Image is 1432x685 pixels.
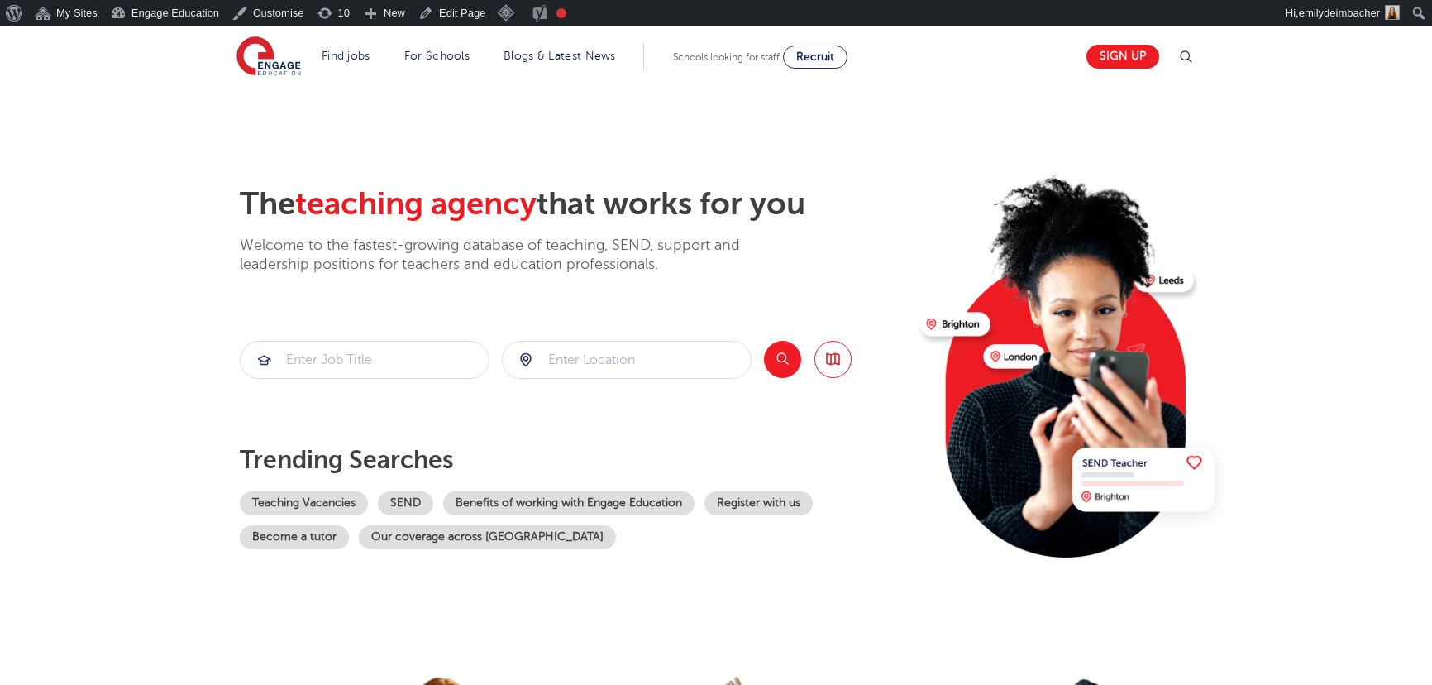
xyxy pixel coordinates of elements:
a: Our coverage across [GEOGRAPHIC_DATA] [359,525,616,549]
span: Recruit [796,50,834,63]
a: Sign up [1086,45,1159,69]
p: Welcome to the fastest-growing database of teaching, SEND, support and leadership positions for t... [240,236,785,275]
img: Engage Education [236,36,301,78]
a: SEND [378,491,433,515]
a: Benefits of working with Engage Education [443,491,695,515]
p: Trending searches [240,445,907,475]
div: Submit [240,341,489,379]
span: teaching agency [295,186,537,222]
a: Recruit [783,46,847,69]
input: Submit [241,342,489,378]
div: Needs improvement [556,8,566,18]
a: For Schools [404,50,470,62]
button: Search [764,341,801,378]
a: Become a tutor [240,525,349,549]
span: emilydeimbacher [1299,7,1380,19]
a: Find jobs [322,50,370,62]
a: Teaching Vacancies [240,491,368,515]
a: Blogs & Latest News [504,50,616,62]
input: Submit [503,342,751,378]
a: Register with us [704,491,813,515]
h2: The that works for you [240,185,907,223]
span: Schools looking for staff [673,51,780,63]
div: Submit [502,341,752,379]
